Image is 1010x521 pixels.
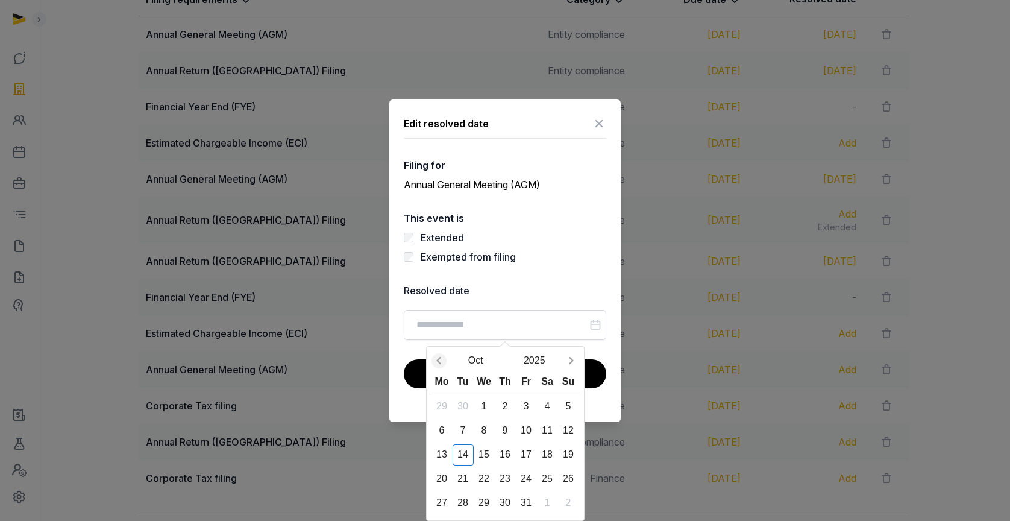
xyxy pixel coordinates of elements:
div: Calendar wrapper [431,371,579,514]
input: Datepicker input [404,310,606,340]
div: 29 [474,493,495,514]
div: 15 [474,444,495,466]
div: 2 [558,493,579,514]
button: Save [404,359,606,388]
div: Fr [516,371,537,393]
div: 12 [558,420,579,441]
div: 6 [431,420,453,441]
div: Calendar days [431,396,579,514]
button: Open years overlay [505,350,564,371]
div: 10 [516,420,537,441]
div: Su [558,371,579,393]
div: 7 [453,420,474,441]
div: 27 [431,493,453,514]
div: 23 [495,469,516,490]
div: 28 [453,493,474,514]
div: 20 [431,469,453,490]
div: Sa [537,371,558,393]
label: Filing for [404,158,606,172]
button: Next month [564,350,579,371]
div: 30 [453,396,474,417]
label: Extended [421,232,464,244]
div: 14 [453,444,474,466]
div: 16 [495,444,516,466]
div: 8 [474,420,495,441]
div: 5 [558,396,579,417]
div: 3 [516,396,537,417]
div: 11 [537,420,558,441]
label: Exempted from filing [421,251,516,263]
div: 24 [516,469,537,490]
div: 19 [558,444,579,466]
div: 18 [537,444,558,466]
div: 13 [431,444,453,466]
div: Th [495,371,516,393]
div: 4 [537,396,558,417]
label: Resolved date [404,283,606,298]
button: Open months overlay [447,350,506,371]
div: We [474,371,495,393]
div: 22 [474,469,495,490]
label: This event is [404,211,606,226]
div: 9 [495,420,516,441]
div: 31 [516,493,537,514]
p: Annual General Meeting (AGM) [404,177,606,192]
div: 25 [537,469,558,490]
div: 26 [558,469,579,490]
div: Edit resolved date [404,116,489,131]
div: 1 [537,493,558,514]
div: 30 [495,493,516,514]
div: 17 [516,444,537,466]
div: Tu [453,371,474,393]
div: 21 [453,469,474,490]
div: 1 [474,396,495,417]
button: Previous month [431,350,447,371]
div: Mo [431,371,453,393]
div: 2 [495,396,516,417]
div: 29 [431,396,453,417]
